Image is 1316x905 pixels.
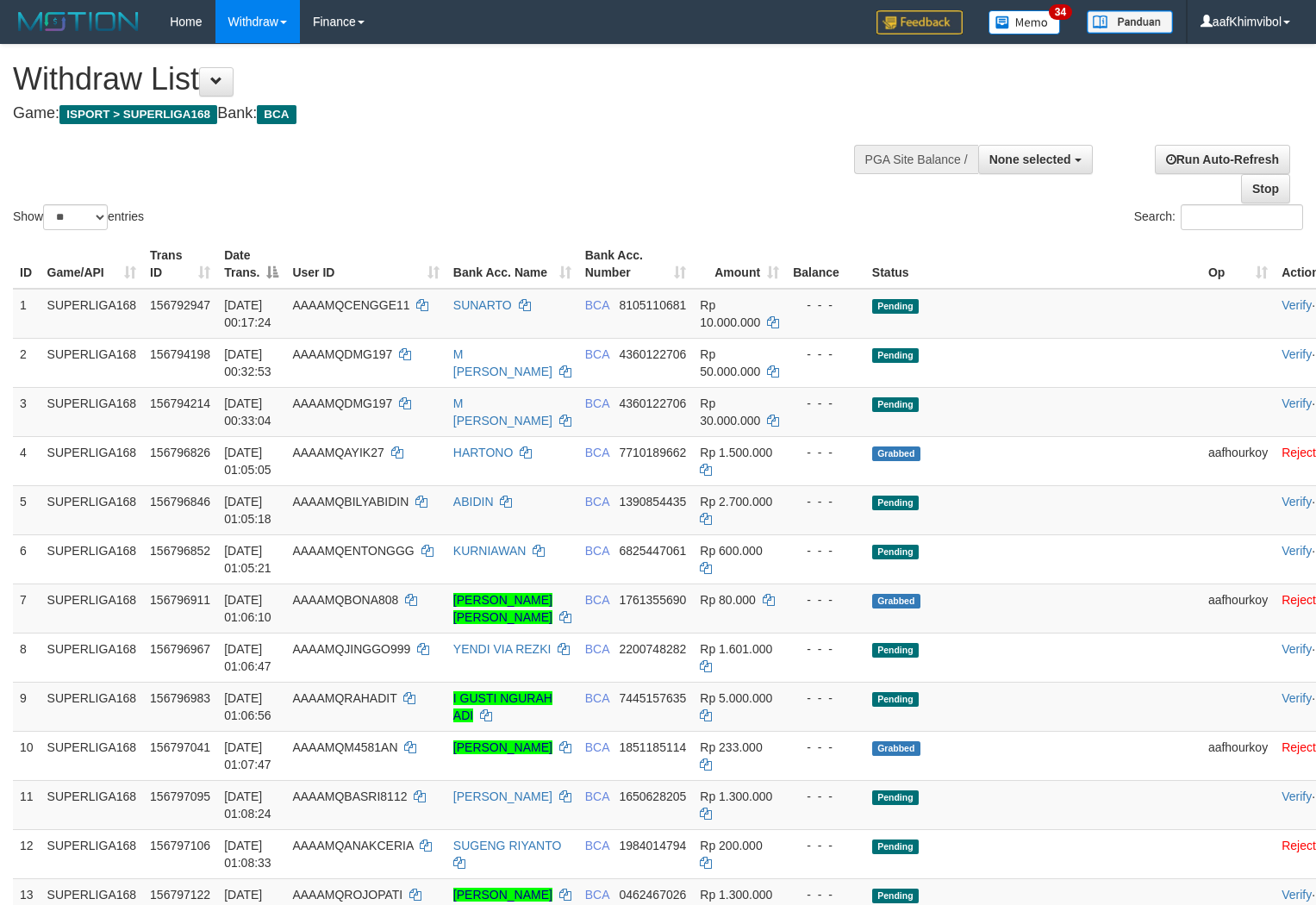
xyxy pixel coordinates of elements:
span: Pending [872,839,919,854]
div: - - - [793,444,858,461]
a: [PERSON_NAME] [453,740,552,754]
span: Pending [872,643,919,658]
td: SUPERLIGA168 [41,829,144,878]
span: BCA [257,105,296,124]
span: Grabbed [872,446,920,461]
a: [PERSON_NAME] [453,790,552,803]
span: Rp 1.601.000 [700,642,772,656]
a: M [PERSON_NAME] [453,347,552,378]
div: - - - [793,690,858,707]
input: Search: [1181,204,1303,230]
span: Copy 6825447061 to clipboard [619,544,686,558]
td: 1 [13,289,41,339]
img: Feedback.jpg [876,10,963,34]
a: Verify [1282,691,1312,705]
td: 6 [13,534,41,584]
td: 5 [13,485,41,534]
td: SUPERLIGA168 [41,534,144,584]
span: [DATE] 01:06:47 [224,642,271,673]
td: 12 [13,829,41,878]
span: Pending [872,889,919,903]
span: [DATE] 01:05:05 [224,446,271,477]
span: AAAAMQBASRI8112 [292,790,407,803]
a: Run Auto-Refresh [1155,145,1290,174]
span: 156797122 [150,888,210,902]
span: BCA [585,446,609,459]
th: Bank Acc. Number: activate to sort column ascending [578,240,694,289]
span: BCA [585,740,609,754]
span: Grabbed [872,741,920,756]
th: User ID: activate to sort column ascending [285,240,446,289]
img: panduan.png [1087,10,1173,34]
span: BCA [585,347,609,361]
span: Copy 1984014794 to clipboard [619,839,686,852]
span: [DATE] 01:05:21 [224,544,271,575]
td: SUPERLIGA168 [41,682,144,731]
span: AAAAMQANAKCERIA [292,839,413,852]
span: [DATE] 01:05:18 [224,495,271,526]
span: Copy 1761355690 to clipboard [619,593,686,607]
span: AAAAMQDMG197 [292,347,392,361]
span: 156796911 [150,593,210,607]
a: Stop [1241,174,1290,203]
img: Button%20Memo.svg [989,10,1061,34]
span: [DATE] 01:08:24 [224,790,271,821]
span: Rp 600.000 [700,544,762,558]
span: [DATE] 01:07:47 [224,740,271,771]
th: Balance [786,240,865,289]
div: - - - [793,788,858,805]
span: 156796846 [150,495,210,509]
td: SUPERLIGA168 [41,780,144,829]
span: Copy 8105110681 to clipboard [619,298,686,312]
span: Rp 233.000 [700,740,762,754]
span: Copy 1650628205 to clipboard [619,790,686,803]
td: 4 [13,436,41,485]
span: Pending [872,496,919,510]
span: BCA [585,790,609,803]
span: None selected [989,153,1071,166]
span: 156796983 [150,691,210,705]
a: KURNIAWAN [453,544,527,558]
span: BCA [585,544,609,558]
span: AAAAMQM4581AN [292,740,397,754]
span: AAAAMQRAHADIT [292,691,396,705]
span: 156796852 [150,544,210,558]
td: aafhourkoy [1201,731,1275,780]
th: Status [865,240,1201,289]
span: 34 [1049,4,1072,20]
td: aafhourkoy [1201,584,1275,633]
span: AAAAMQDMG197 [292,396,392,410]
div: - - - [793,542,858,559]
span: [DATE] 01:06:10 [224,593,271,624]
a: SUNARTO [453,298,512,312]
span: Pending [872,397,919,412]
td: SUPERLIGA168 [41,289,144,339]
a: M [PERSON_NAME] [453,396,552,428]
a: Reject [1282,446,1316,459]
span: [DATE] 01:06:56 [224,691,271,722]
span: Rp 5.000.000 [700,691,772,705]
span: AAAAMQAYIK27 [292,446,384,459]
th: Amount: activate to sort column ascending [693,240,786,289]
a: Verify [1282,888,1312,902]
a: Reject [1282,839,1316,852]
a: Reject [1282,740,1316,754]
a: I GUSTI NGURAH ADI [453,691,552,722]
a: Verify [1282,495,1312,509]
label: Show entries [13,204,144,230]
span: Pending [872,348,919,363]
span: Rp 10.000.000 [700,298,760,329]
div: PGA Site Balance / [854,145,978,174]
span: 156797041 [150,740,210,754]
span: AAAAMQCENGGE11 [292,298,409,312]
div: - - - [793,591,858,609]
div: - - - [793,395,858,412]
span: BCA [585,396,609,410]
h1: Withdraw List [13,62,860,97]
a: Verify [1282,396,1312,410]
span: 156792947 [150,298,210,312]
span: Rp 30.000.000 [700,396,760,428]
a: Verify [1282,298,1312,312]
h4: Game: Bank: [13,105,860,122]
span: ISPORT > SUPERLIGA168 [59,105,217,124]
